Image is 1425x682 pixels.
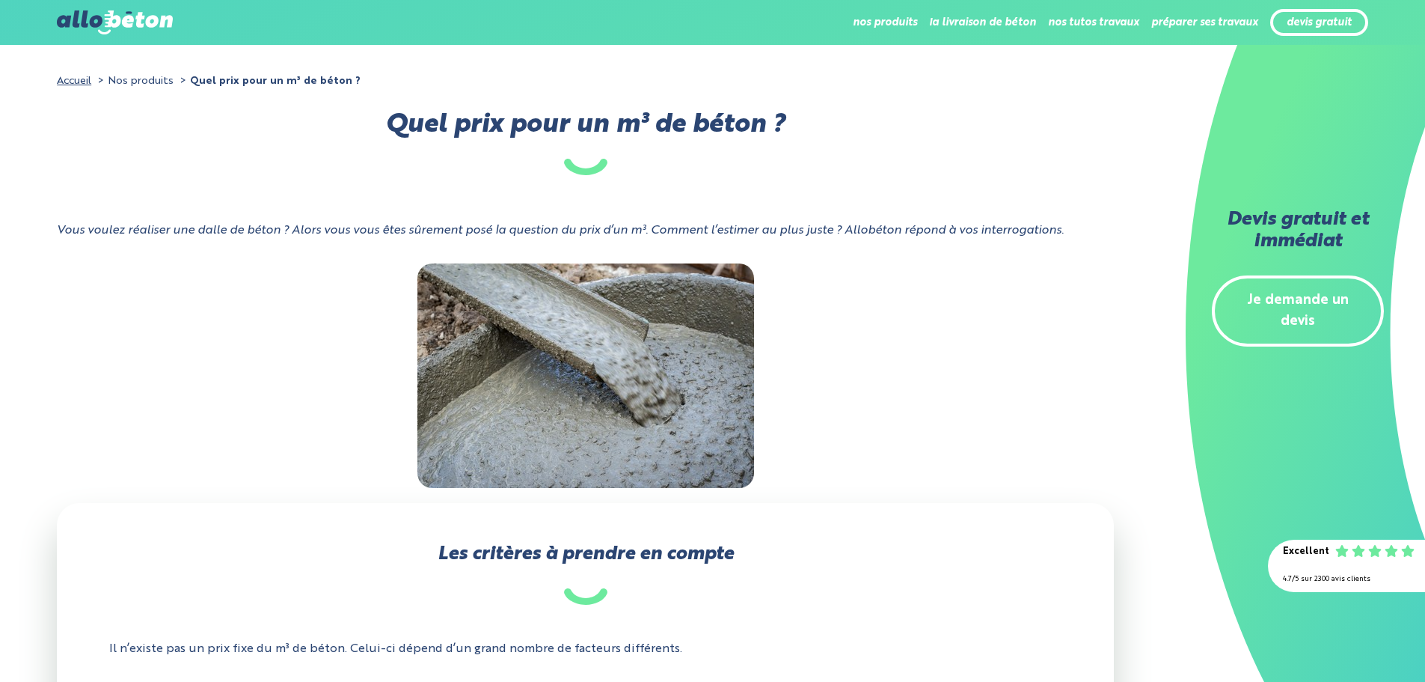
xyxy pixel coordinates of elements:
[109,544,1061,605] h3: Les critères à prendre en compte
[1212,210,1384,253] h2: Devis gratuit et immédiat
[929,4,1036,40] li: la livraison de béton
[853,4,917,40] li: nos produits
[94,70,174,92] li: Nos produits
[1151,4,1258,40] li: préparer ses travaux
[1048,4,1139,40] li: nos tutos travaux
[417,264,754,488] img: ”Béton"
[1287,16,1352,29] a: devis gratuit
[109,627,1061,672] p: Il n’existe pas un prix fixe du m³ de béton. Celui-ci dépend d’un grand nombre de facteurs différ...
[1212,275,1384,347] a: Je demande un devis
[57,115,1114,175] h1: Quel prix pour un m³ de béton ?
[1283,541,1329,563] div: Excellent
[57,225,1064,237] i: Vous voulez réaliser une dalle de béton ? Alors vous vous êtes sûrement posé la question du prix ...
[177,70,361,92] li: Quel prix pour un m³ de béton ?
[1283,569,1410,591] div: 4.7/5 sur 2300 avis clients
[57,10,172,34] img: allobéton
[57,76,91,86] a: Accueil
